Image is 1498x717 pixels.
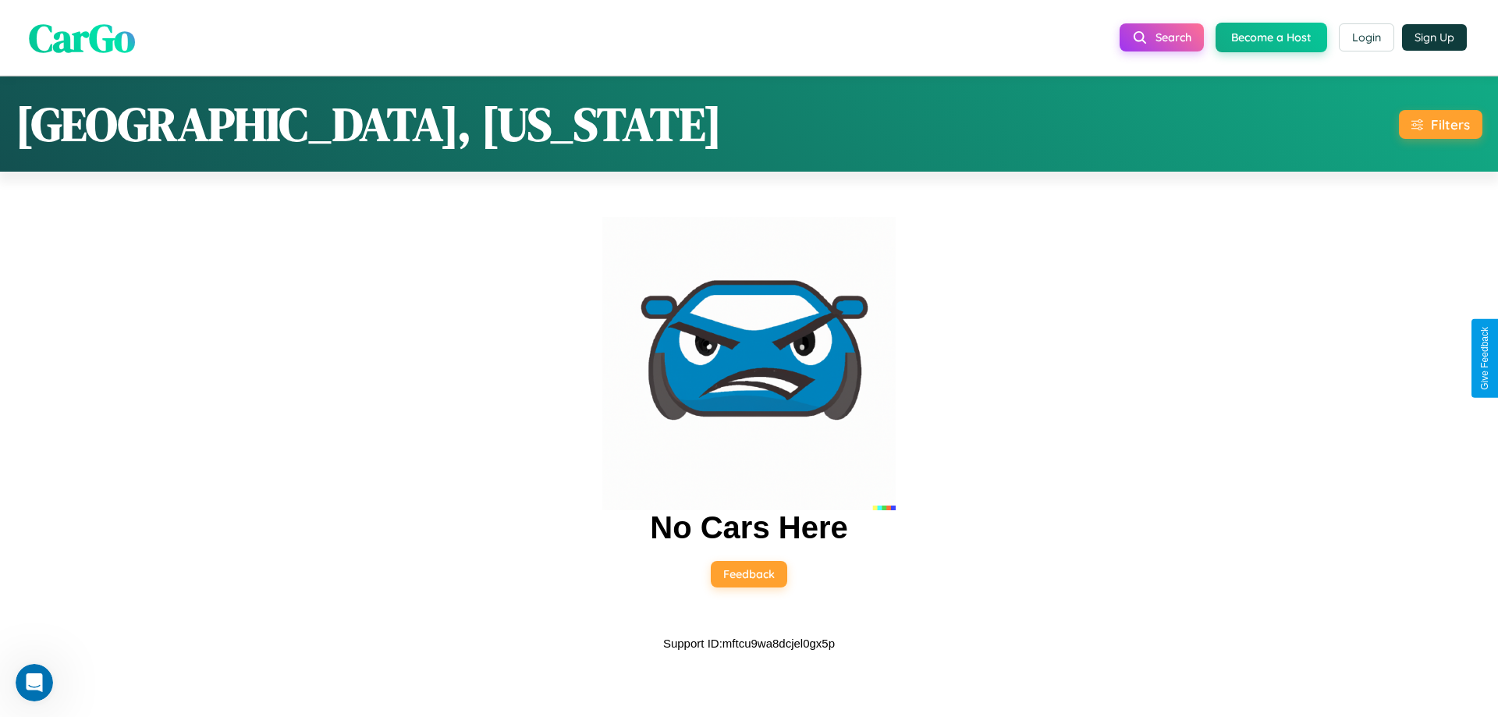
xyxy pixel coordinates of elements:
button: Feedback [711,561,787,587]
div: Give Feedback [1479,327,1490,390]
button: Become a Host [1216,23,1327,52]
span: CarGo [29,10,135,64]
button: Login [1339,23,1394,51]
button: Filters [1399,110,1482,139]
img: car [602,217,896,510]
p: Support ID: mftcu9wa8dcjel0gx5p [663,633,835,654]
h2: No Cars Here [650,510,847,545]
span: Search [1155,30,1191,44]
iframe: Intercom live chat [16,664,53,701]
h1: [GEOGRAPHIC_DATA], [US_STATE] [16,92,722,156]
div: Filters [1431,116,1470,133]
button: Sign Up [1402,24,1467,51]
button: Search [1120,23,1204,51]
